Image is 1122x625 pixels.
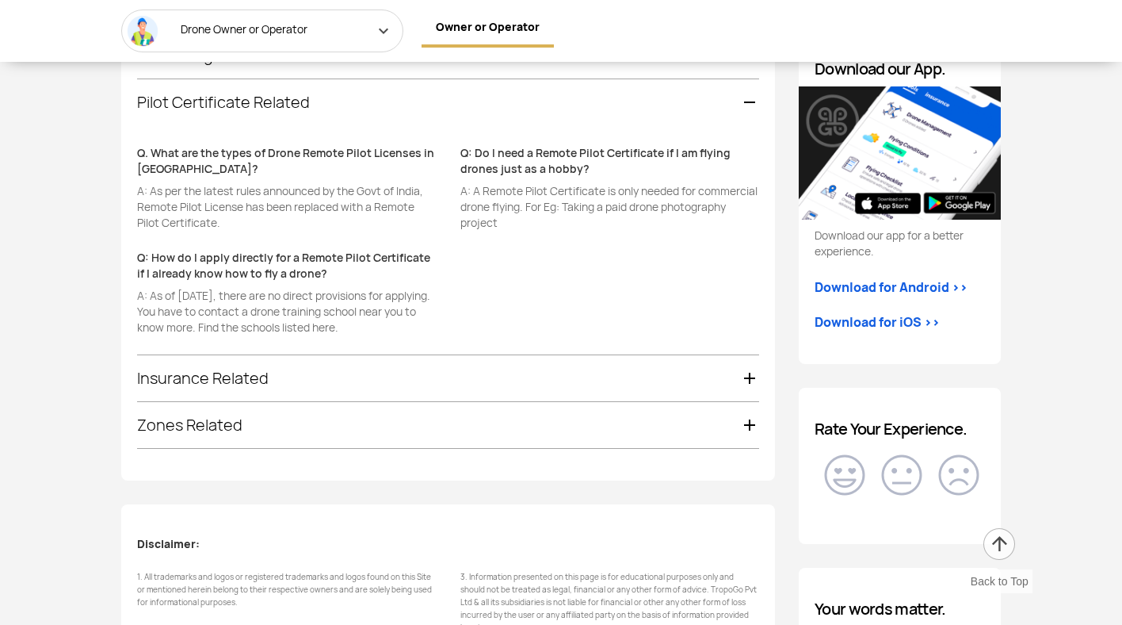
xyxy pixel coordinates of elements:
p: A: As of [DATE], there are no direct provisions for applying. You have to contact a drone trainin... [137,288,437,336]
p: Q: How do I apply directly for a Remote Pilot Certificate if I already know how to fly a drone? [137,250,437,282]
p: Q: Do I need a Remote Pilot Certificate if I am flying drones just as a hobby? [460,145,760,177]
h4: Your words matter. [815,600,985,619]
div: Zones Related [137,402,759,448]
a: Download for Android >> [815,278,967,297]
div: Back to Top [967,569,1032,593]
img: Drone Owner or <br/> Operator [127,15,158,47]
div: Insurance Related [137,355,759,401]
p: A: As per the latest rules announced by the Govt of India, Remote Pilot License has been replaced... [137,183,437,231]
span: Drone Owner or Operator [177,22,317,36]
p: Disclaimer: [137,536,759,552]
p: 1. All trademarks and logos or registered trademarks and logos found on this Site or mentioned he... [137,571,437,609]
p: Q. What are the types of Drone Remote Pilot Licenses in [GEOGRAPHIC_DATA]? [137,145,437,177]
div: Pilot Certificate Related [137,79,759,125]
h4: Download our App. [815,59,985,79]
img: ic_arrow-up.png [982,527,1017,562]
a: Download for iOS >> [815,313,940,332]
img: Download our App. [799,86,1001,220]
p: Download our app for a better experience. [815,228,985,259]
p: A: A Remote Pilot Certificate is only needed for commercial drone flying. For Eg: Taking a paid d... [460,183,760,231]
a: Owner or Operator [422,10,554,48]
h4: Rate Your Experience. [815,420,985,439]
